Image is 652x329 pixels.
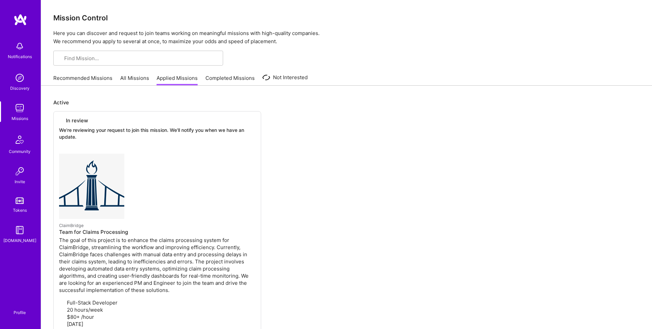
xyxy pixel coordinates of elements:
p: Here you can discover and request to join teams working on meaningful missions with high-quality ... [53,29,640,46]
a: Completed Missions [205,74,255,86]
i: icon Applicant [59,301,64,306]
i: icon SearchGrey [59,56,64,61]
img: bell [13,39,26,53]
i: icon MoneyGray [59,315,64,320]
img: discovery [13,71,26,85]
a: Not Interested [262,73,308,86]
p: [DATE] [59,321,255,328]
h3: Mission Control [53,14,640,22]
p: Full-Stack Developer [59,299,255,306]
img: logo [14,14,27,26]
img: guide book [13,223,26,237]
small: ClaimBridge [59,223,84,228]
a: Applied Missions [157,74,198,86]
p: Active [53,99,640,106]
a: Recommended Missions [53,74,112,86]
div: Discovery [10,85,30,92]
p: 20 hours/week [59,306,255,313]
div: Tokens [13,207,27,214]
div: Notifications [8,53,32,60]
span: In review [66,117,88,124]
p: We're reviewing your request to join this mission. We'll notify you when we have an update. [59,127,255,140]
i: icon Calendar [59,322,64,327]
div: Community [9,148,31,155]
img: teamwork [13,101,26,115]
h4: Team for Claims Processing [59,229,255,235]
div: Invite [15,178,25,185]
p: $80+ /hour [59,313,255,321]
a: Profile [11,302,28,315]
div: Profile [14,309,26,315]
img: tokens [16,197,24,204]
a: All Missions [120,74,149,86]
i: icon Clock [59,308,64,313]
img: ClaimBridge company logo [59,154,124,219]
div: Missions [12,115,28,122]
div: [DOMAIN_NAME] [3,237,36,244]
p: The goal of this project is to enhance the claims processing system for ClaimBridge, streamlining... [59,237,255,294]
img: Invite [13,164,26,178]
input: Find Mission... [64,55,218,62]
img: Community [12,132,28,148]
